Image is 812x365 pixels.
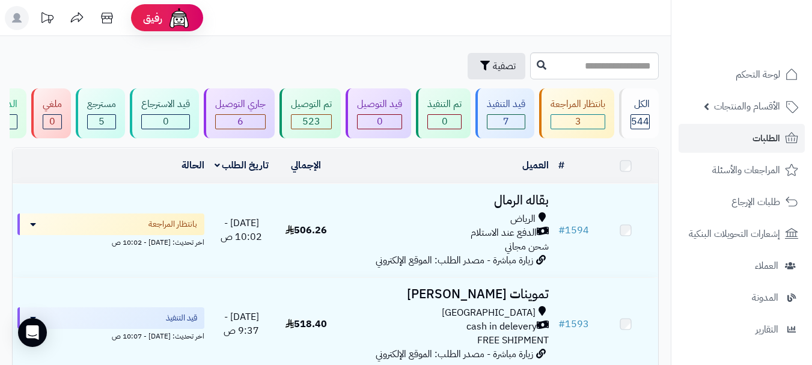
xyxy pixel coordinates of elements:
[575,114,581,129] span: 3
[731,194,780,210] span: طلبات الإرجاع
[752,289,778,306] span: المدونة
[617,88,661,138] a: الكل544
[730,9,801,34] img: logo-2.png
[237,114,243,129] span: 6
[358,115,401,129] div: 0
[679,283,805,312] a: المدونة
[285,317,327,331] span: 518.40
[221,216,262,244] span: [DATE] - 10:02 ص
[141,97,190,111] div: قيد الاسترجاع
[631,114,649,129] span: 544
[143,11,162,25] span: رفيق
[87,97,116,111] div: مسترجع
[182,158,204,173] a: الحالة
[292,115,331,129] div: 523
[277,88,343,138] a: تم التوصيل 523
[376,347,533,361] span: زيارة مباشرة - مصدر الطلب: الموقع الإلكتروني
[99,114,105,129] span: 5
[679,188,805,216] a: طلبات الإرجاع
[487,115,525,129] div: 7
[167,6,191,30] img: ai-face.png
[493,59,516,73] span: تصفية
[679,60,805,89] a: لوحة التحكم
[88,115,115,129] div: 5
[148,218,197,230] span: بانتظار المراجعة
[752,130,780,147] span: الطلبات
[302,114,320,129] span: 523
[689,225,780,242] span: إشعارات التحويلات البنكية
[442,306,536,320] span: [GEOGRAPHIC_DATA]
[163,114,169,129] span: 0
[343,88,414,138] a: قيد التوصيل 0
[558,223,589,238] a: #1594
[477,333,549,348] span: FREE SHIPMENT
[201,88,277,138] a: جاري التوصيل 6
[73,88,127,138] a: مسترجع 5
[551,97,605,111] div: بانتظار المراجعة
[215,158,269,173] a: تاريخ الطلب
[414,88,473,138] a: تم التنفيذ 0
[679,315,805,344] a: التقارير
[357,97,402,111] div: قيد التوصيل
[471,226,537,240] span: الدفع عند الاستلام
[679,124,805,153] a: الطلبات
[537,88,617,138] a: بانتظار المراجعة 3
[43,115,61,129] div: 0
[215,97,266,111] div: جاري التوصيل
[755,257,778,274] span: العملاء
[427,97,462,111] div: تم التنفيذ
[756,321,778,338] span: التقارير
[551,115,605,129] div: 3
[558,317,589,331] a: #1593
[503,114,509,129] span: 7
[343,194,549,207] h3: بقاله الرمال
[166,312,197,324] span: قيد التنفيذ
[712,162,780,179] span: المراجعات والأسئلة
[505,239,549,254] span: شحن مجاني
[29,88,73,138] a: ملغي 0
[285,223,327,238] span: 506.26
[142,115,189,129] div: 0
[32,6,62,33] a: تحديثات المنصة
[291,158,321,173] a: الإجمالي
[736,66,780,83] span: لوحة التحكم
[49,114,55,129] span: 0
[17,235,204,248] div: اخر تحديث: [DATE] - 10:02 ص
[224,310,259,338] span: [DATE] - 9:37 ص
[466,320,537,334] span: cash in delevery
[127,88,201,138] a: قيد الاسترجاع 0
[18,318,47,347] div: Open Intercom Messenger
[510,212,536,226] span: الرياض
[343,287,549,301] h3: تموينات [PERSON_NAME]
[487,97,525,111] div: قيد التنفيذ
[558,223,565,238] span: #
[291,97,332,111] div: تم التوصيل
[522,158,549,173] a: العميل
[428,115,461,129] div: 0
[679,251,805,280] a: العملاء
[468,53,525,79] button: تصفية
[473,88,537,138] a: قيد التنفيذ 7
[558,158,564,173] a: #
[376,253,533,268] span: زيارة مباشرة - مصدر الطلب: الموقع الإلكتروني
[630,97,650,111] div: الكل
[679,219,805,248] a: إشعارات التحويلات البنكية
[43,97,62,111] div: ملغي
[17,329,204,342] div: اخر تحديث: [DATE] - 10:07 ص
[714,98,780,115] span: الأقسام والمنتجات
[679,156,805,185] a: المراجعات والأسئلة
[216,115,265,129] div: 6
[558,317,565,331] span: #
[377,114,383,129] span: 0
[442,114,448,129] span: 0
